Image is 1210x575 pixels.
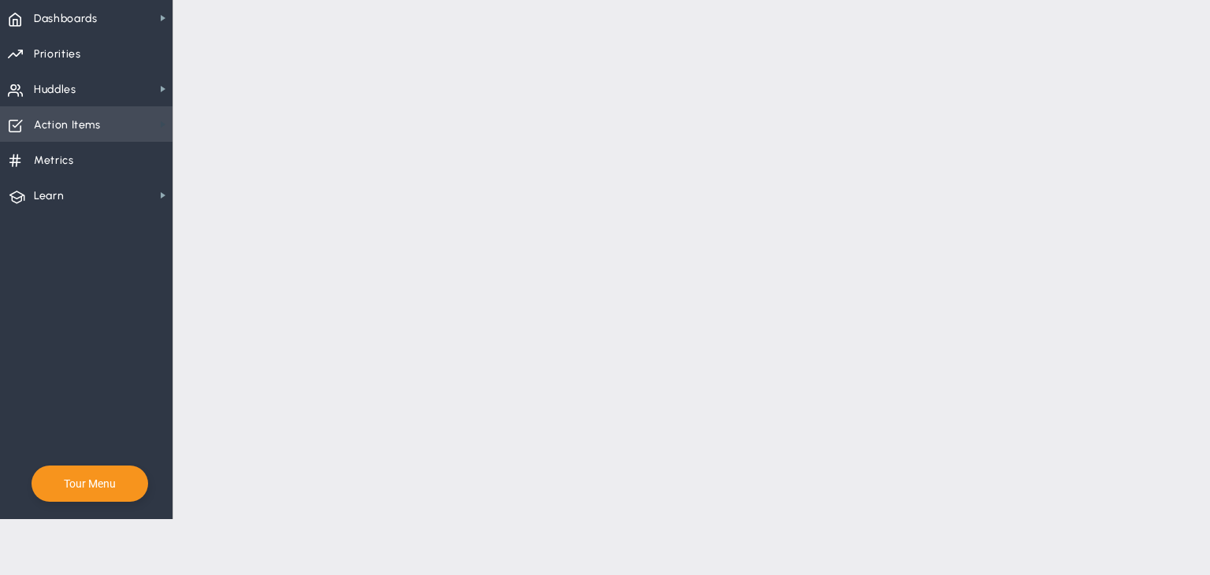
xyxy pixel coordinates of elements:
[34,73,76,106] span: Huddles
[34,144,74,177] span: Metrics
[34,180,64,213] span: Learn
[34,2,98,35] span: Dashboards
[34,109,101,142] span: Action Items
[59,477,121,491] button: Tour Menu
[34,38,81,71] span: Priorities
